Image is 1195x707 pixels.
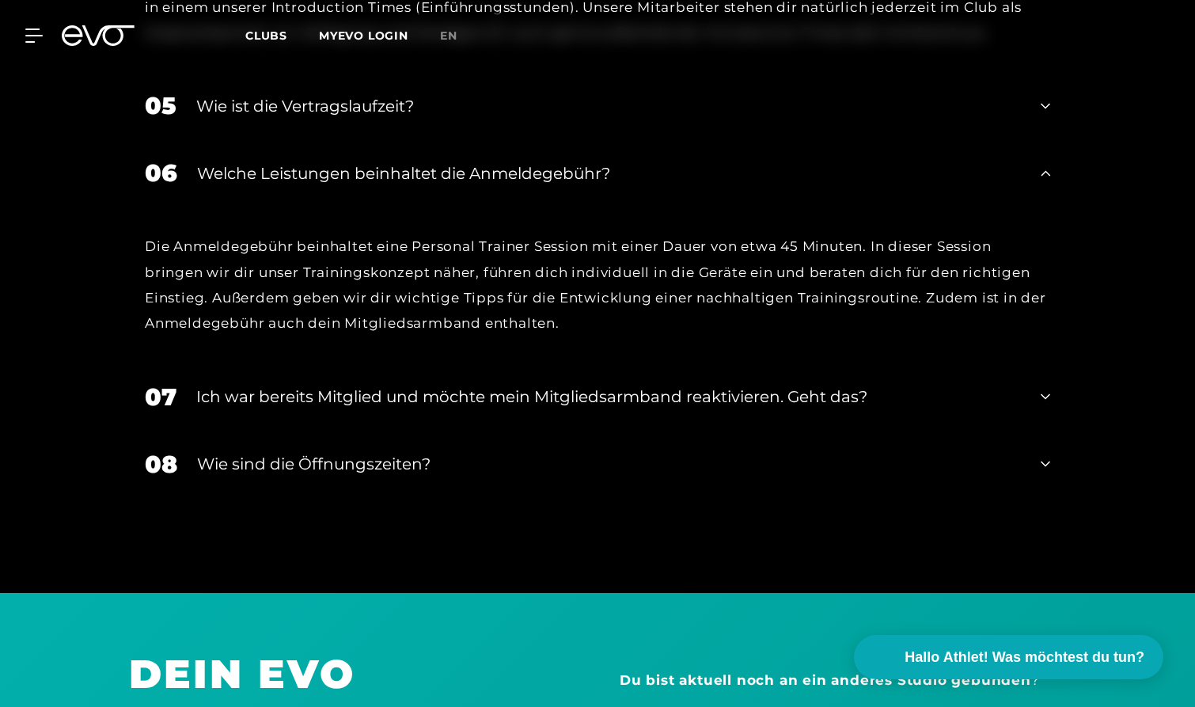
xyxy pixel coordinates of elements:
a: MYEVO LOGIN [319,29,408,43]
strong: Du bist aktuell noch an ein anderes Studio gebunden [620,672,1031,688]
div: 06 [145,155,177,191]
span: Clubs [245,29,287,43]
div: Wie sind die Öffnungszeiten? [197,452,1021,476]
div: Welche Leistungen beinhaltet die Anmeldegebühr? [197,162,1021,185]
button: Hallo Athlet! Was möchtest du tun? [854,635,1163,679]
div: Ich war bereits Mitglied und möchte mein Mitgliedsarmband reaktivieren. Geht das? [196,385,1021,409]
div: Die Anmeldegebühr beinhaltet eine Personal Trainer Session mit einer Dauer von etwa 45 Minuten. I... [145,234,1050,336]
div: Wie ist die Vertragslaufzeit? [196,94,1021,118]
a: en [440,27,476,45]
span: en [440,29,457,43]
div: 08 [145,447,177,482]
a: Clubs [245,28,319,43]
div: 05 [145,88,176,124]
span: Hallo Athlet! Was möchtest du tun? [905,647,1144,668]
div: 07 [145,379,176,415]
